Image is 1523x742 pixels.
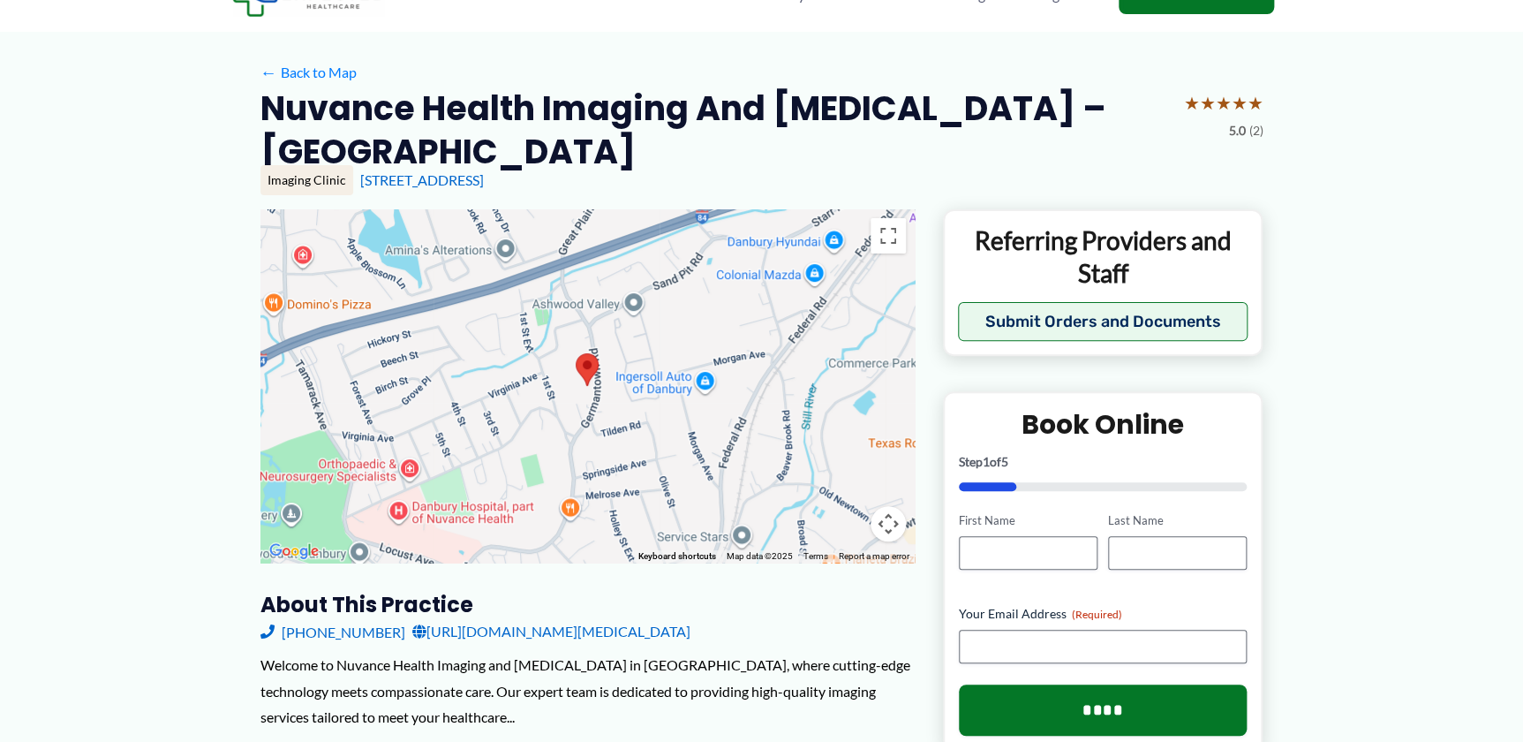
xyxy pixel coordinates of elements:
[871,218,906,254] button: Toggle fullscreen view
[803,551,828,561] a: Terms (opens in new tab)
[260,652,915,731] div: Welcome to Nuvance Health Imaging and [MEDICAL_DATA] in [GEOGRAPHIC_DATA], where cutting-edge tec...
[839,551,909,561] a: Report a map error
[265,540,323,563] a: Open this area in Google Maps (opens a new window)
[412,618,690,645] a: [URL][DOMAIN_NAME][MEDICAL_DATA]
[1184,87,1200,119] span: ★
[260,618,405,645] a: [PHONE_NUMBER]
[1229,119,1246,142] span: 5.0
[1108,512,1247,529] label: Last Name
[265,540,323,563] img: Google
[260,64,277,80] span: ←
[959,407,1248,442] h2: Book Online
[1216,87,1232,119] span: ★
[958,302,1248,341] button: Submit Orders and Documents
[260,165,353,195] div: Imaging Clinic
[958,224,1248,289] p: Referring Providers and Staff
[1072,608,1122,621] span: (Required)
[638,550,716,563] button: Keyboard shortcuts
[959,456,1248,468] p: Step of
[1249,119,1263,142] span: (2)
[871,506,906,541] button: Map camera controls
[1248,87,1263,119] span: ★
[260,87,1170,174] h2: Nuvance Health Imaging and [MEDICAL_DATA] – [GEOGRAPHIC_DATA]
[360,171,484,188] a: [STREET_ADDRESS]
[983,454,990,469] span: 1
[727,551,793,561] span: Map data ©2025
[959,512,1097,529] label: First Name
[1200,87,1216,119] span: ★
[959,605,1248,623] label: Your Email Address
[1001,454,1008,469] span: 5
[260,591,915,618] h3: About this practice
[260,59,357,86] a: ←Back to Map
[1232,87,1248,119] span: ★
